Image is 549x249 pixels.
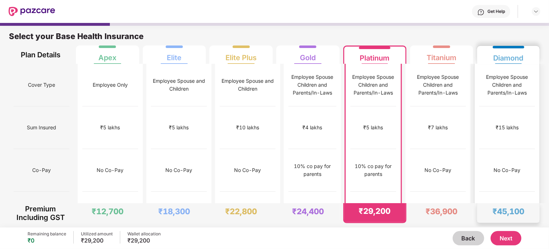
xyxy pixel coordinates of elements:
[225,206,257,216] div: ₹22,800
[27,121,56,134] span: Sum Insured
[167,48,181,62] div: Elite
[494,166,521,174] div: No Co-Pay
[28,231,66,237] div: Remaining balance
[425,166,452,174] div: No Co-Pay
[359,206,391,216] div: ₹29,200
[225,48,257,62] div: Elite Plus
[426,206,457,216] div: ₹36,900
[14,46,68,64] div: Plan Details
[97,166,124,174] div: No Co-Pay
[28,78,55,92] span: Cover Type
[81,237,113,244] div: ₹29,200
[487,9,505,14] div: Get Help
[350,162,396,178] div: 10% co pay for parents
[166,166,193,174] div: No Co-Pay
[98,48,116,62] div: Apex
[234,166,261,174] div: No Co-Pay
[101,124,120,131] div: ₹5 lakhs
[494,48,524,62] div: Diamond
[492,206,524,216] div: ₹45,100
[9,31,540,46] div: Select your Base Health Insurance
[127,231,161,237] div: Wallet allocation
[453,231,484,245] button: Back
[479,73,535,97] div: Employee Spouse Children and Parents/In-Laws
[496,124,519,131] div: ₹15 lakhs
[350,73,396,97] div: Employee Spouse Children and Parents/In-Laws
[151,77,207,93] div: Employee Spouse and Children
[288,73,336,97] div: Employee Spouse Children and Parents/In-Laws
[292,206,324,216] div: ₹24,400
[169,124,189,131] div: ₹5 lakhs
[288,162,336,178] div: 10% co pay for parents
[127,237,161,244] div: ₹29,200
[81,231,113,237] div: Utilized amount
[158,206,190,216] div: ₹18,300
[32,163,51,177] span: Co-Pay
[9,7,55,16] img: New Pazcare Logo
[477,9,485,16] img: svg+xml;base64,PHN2ZyBpZD0iSGVscC0zMngzMiIgeG1sbnM9Imh0dHA6Ly93d3cudzMub3JnLzIwMDAvc3ZnIiB3aWR0aD...
[427,48,456,62] div: Titanium
[360,48,390,62] div: Platinum
[533,9,539,14] img: svg+xml;base64,PHN2ZyBpZD0iRHJvcGRvd24tMzJ4MzIiIHhtbG5zPSJodHRwOi8vd3d3LnczLm9yZy8yMDAwL3N2ZyIgd2...
[93,81,128,89] div: Employee Only
[364,124,383,131] div: ₹5 lakhs
[236,124,259,131] div: ₹10 lakhs
[300,48,316,62] div: Gold
[491,231,521,245] button: Next
[14,203,68,223] div: Premium Including GST
[428,124,448,131] div: ₹7 lakhs
[220,77,276,93] div: Employee Spouse and Children
[303,124,322,131] div: ₹4 lakhs
[410,73,466,97] div: Employee Spouse Children and Parents/In-Laws
[92,206,123,216] div: ₹12,700
[28,237,66,244] div: ₹0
